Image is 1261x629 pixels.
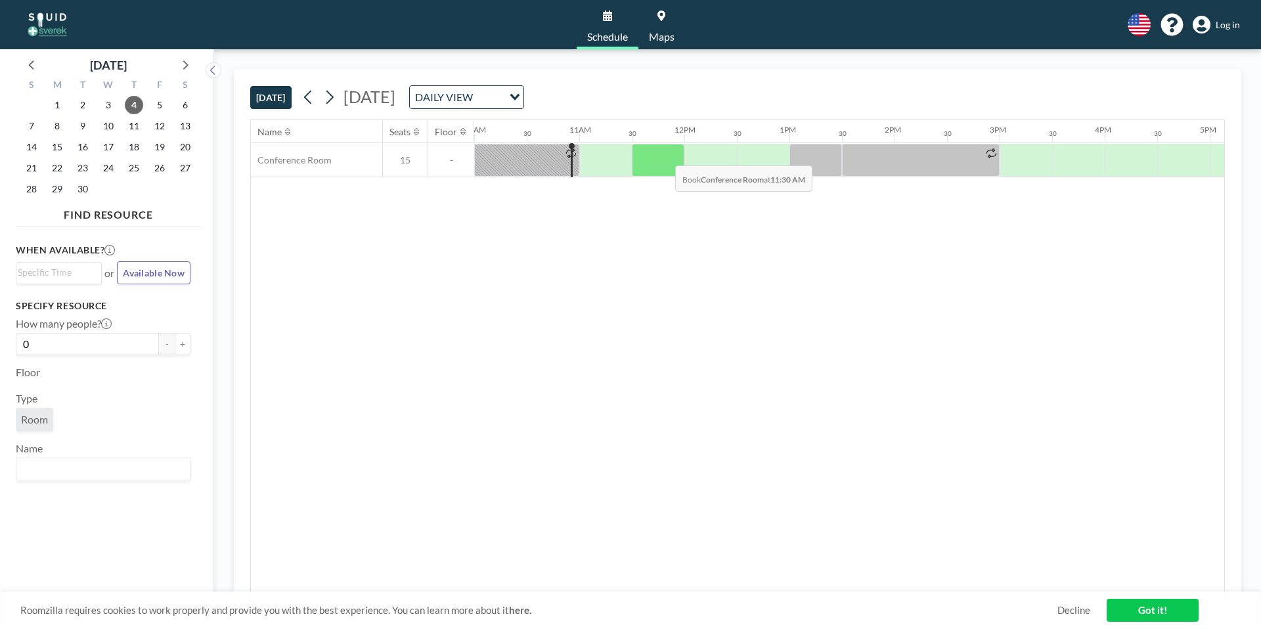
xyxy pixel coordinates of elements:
span: Room [21,413,48,426]
span: Monday, September 22, 2025 [48,159,66,177]
span: Tuesday, September 23, 2025 [74,159,92,177]
div: 3PM [990,125,1006,135]
span: Tuesday, September 9, 2025 [74,117,92,135]
span: Tuesday, September 2, 2025 [74,96,92,114]
span: Book at [675,165,812,192]
span: Sunday, September 7, 2025 [22,117,41,135]
span: - [428,154,474,166]
a: Decline [1057,604,1090,617]
span: Saturday, September 6, 2025 [176,96,194,114]
button: - [159,333,175,355]
div: Search for option [410,86,523,108]
span: Saturday, September 27, 2025 [176,159,194,177]
div: W [96,77,122,95]
span: Roomzilla requires cookies to work properly and provide you with the best experience. You can lea... [20,604,1057,617]
div: T [121,77,146,95]
b: Conference Room [701,175,764,184]
div: Floor [435,126,457,138]
span: Tuesday, September 16, 2025 [74,138,92,156]
span: Monday, September 1, 2025 [48,96,66,114]
span: Maps [649,32,675,42]
span: Monday, September 29, 2025 [48,180,66,198]
label: Floor [16,366,40,379]
div: 2PM [885,125,901,135]
span: Tuesday, September 30, 2025 [74,180,92,198]
div: 30 [1154,129,1162,138]
span: Sunday, September 21, 2025 [22,159,41,177]
div: [DATE] [90,56,127,74]
div: Search for option [16,458,190,481]
div: T [70,77,96,95]
div: Seats [389,126,410,138]
span: Saturday, September 13, 2025 [176,117,194,135]
input: Search for option [18,461,183,478]
span: Sunday, September 28, 2025 [22,180,41,198]
div: 30 [734,129,741,138]
div: Name [257,126,282,138]
span: Monday, September 15, 2025 [48,138,66,156]
span: 15 [383,154,428,166]
div: 30 [523,129,531,138]
div: 5PM [1200,125,1216,135]
div: 10AM [464,125,486,135]
div: 4PM [1095,125,1111,135]
button: [DATE] [250,86,292,109]
span: Wednesday, September 10, 2025 [99,117,118,135]
div: 11AM [569,125,591,135]
div: Search for option [16,263,101,282]
label: How many people? [16,317,112,330]
div: 30 [629,129,636,138]
span: Thursday, September 18, 2025 [125,138,143,156]
span: Wednesday, September 3, 2025 [99,96,118,114]
label: Name [16,442,43,455]
div: 30 [944,129,952,138]
button: Available Now [117,261,190,284]
span: Available Now [123,267,185,278]
div: 30 [839,129,847,138]
div: S [19,77,45,95]
span: Thursday, September 11, 2025 [125,117,143,135]
div: 30 [1049,129,1057,138]
a: Got it! [1107,599,1199,622]
span: Monday, September 8, 2025 [48,117,66,135]
label: Type [16,392,37,405]
span: Log in [1216,19,1240,31]
span: Friday, September 12, 2025 [150,117,169,135]
span: Saturday, September 20, 2025 [176,138,194,156]
input: Search for option [18,265,94,280]
button: + [175,333,190,355]
span: [DATE] [343,87,395,106]
span: Wednesday, September 17, 2025 [99,138,118,156]
img: organization-logo [21,12,74,38]
div: S [172,77,198,95]
span: Conference Room [251,154,332,166]
span: Thursday, September 25, 2025 [125,159,143,177]
span: Friday, September 19, 2025 [150,138,169,156]
b: 11:30 AM [770,175,805,184]
div: 12PM [675,125,696,135]
span: Sunday, September 14, 2025 [22,138,41,156]
span: or [104,267,114,280]
span: Friday, September 5, 2025 [150,96,169,114]
span: Thursday, September 4, 2025 [125,96,143,114]
span: DAILY VIEW [412,89,476,106]
h4: FIND RESOURCE [16,203,201,221]
a: here. [509,604,531,616]
a: Log in [1193,16,1240,34]
span: Friday, September 26, 2025 [150,159,169,177]
span: Schedule [587,32,628,42]
div: M [45,77,70,95]
div: 1PM [780,125,796,135]
span: Wednesday, September 24, 2025 [99,159,118,177]
input: Search for option [477,89,502,106]
h3: Specify resource [16,300,190,312]
div: F [146,77,172,95]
